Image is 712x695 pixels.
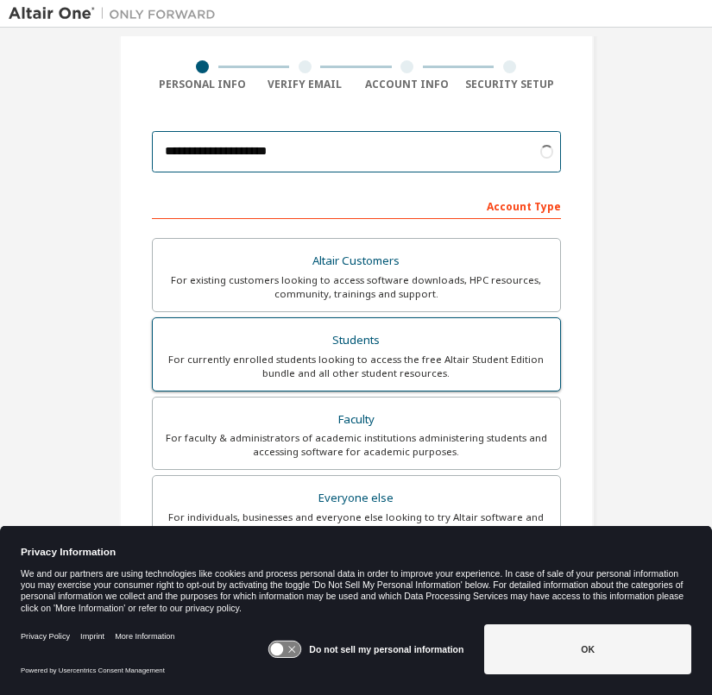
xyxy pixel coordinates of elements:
div: Altair Customers [163,249,550,273]
div: Students [163,329,550,353]
div: Personal Info [152,78,255,91]
div: Account Type [152,191,561,219]
div: Everyone else [163,486,550,510]
div: Faculty [163,408,550,432]
div: For individuals, businesses and everyone else looking to try Altair software and explore our prod... [163,510,550,538]
div: For faculty & administrators of academic institutions administering students and accessing softwa... [163,431,550,459]
div: Verify Email [254,78,356,91]
div: Security Setup [458,78,561,91]
img: Altair One [9,5,224,22]
div: Account Info [356,78,459,91]
div: For currently enrolled students looking to access the free Altair Student Edition bundle and all ... [163,353,550,380]
div: For existing customers looking to access software downloads, HPC resources, community, trainings ... [163,273,550,301]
